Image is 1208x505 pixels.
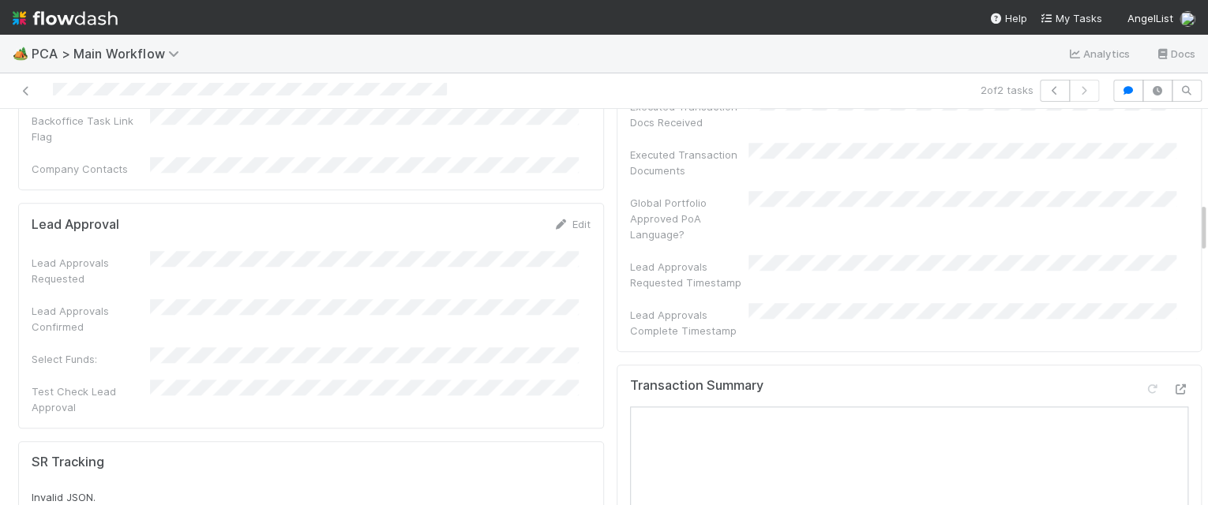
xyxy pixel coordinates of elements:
a: Analytics [1067,44,1130,63]
h5: Lead Approval [32,217,119,233]
div: Global Portfolio Approved PoA Language? [630,195,748,242]
span: 2 of 2 tasks [981,82,1034,98]
h5: SR Tracking [32,454,104,470]
div: Executed Transaction Docs Received [630,99,748,130]
div: Backoffice Task Link Flag [32,113,150,144]
img: logo-inverted-e16ddd16eac7371096b0.svg [13,5,118,32]
span: PCA > Main Workflow [32,46,187,62]
a: Edit [553,218,591,230]
div: Company Contacts [32,161,150,177]
img: avatar_e5ec2f5b-afc7-4357-8cf1-2139873d70b1.png [1180,11,1195,27]
a: Docs [1155,44,1195,63]
div: Lead Approvals Confirmed [32,303,150,335]
a: My Tasks [1040,10,1102,26]
div: Lead Approvals Requested [32,255,150,286]
span: My Tasks [1040,12,1102,24]
div: Executed Transaction Documents [630,147,748,178]
div: Help [989,10,1027,26]
div: Invalid JSON. [32,489,591,505]
div: Select Funds: [32,351,150,367]
div: Lead Approvals Requested Timestamp [630,259,748,290]
span: 🏕️ [13,47,28,60]
h5: Transaction Summary [630,378,763,394]
div: Test Check Lead Approval [32,383,150,415]
span: AngelList [1127,12,1173,24]
div: Lead Approvals Complete Timestamp [630,307,748,339]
